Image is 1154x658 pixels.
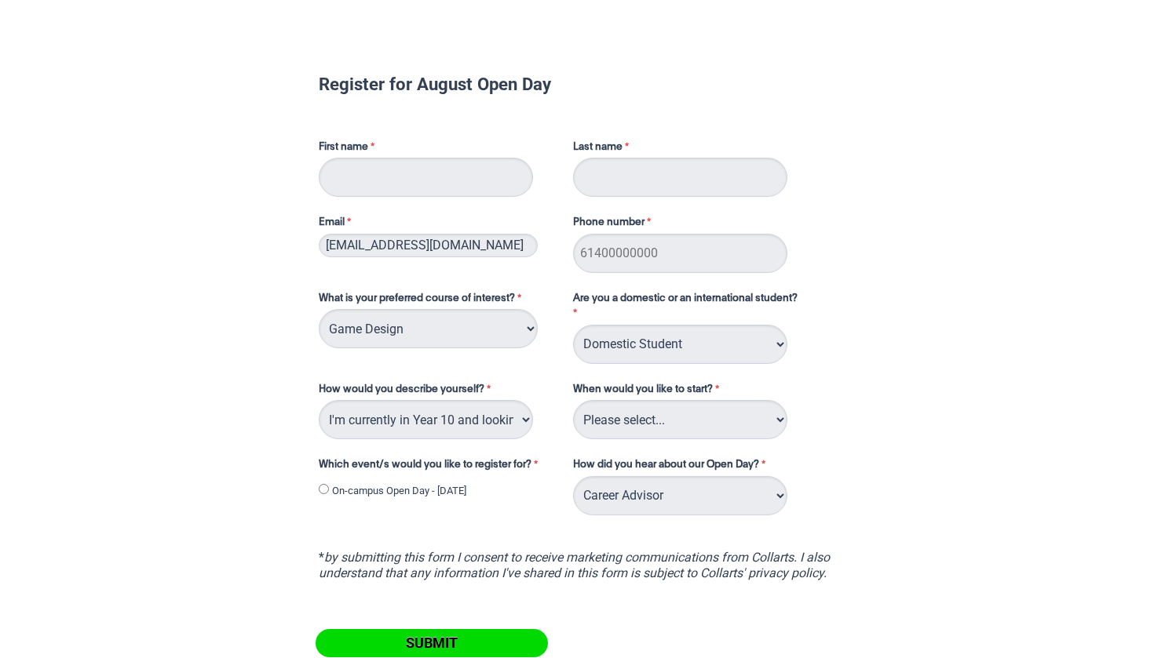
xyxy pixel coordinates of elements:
[573,457,769,476] label: How did you hear about our Open Day?
[319,309,538,348] select: What is your preferred course of interest?
[319,234,538,257] input: Email
[573,215,655,234] label: Phone number
[319,215,557,234] label: Email
[319,382,557,401] label: How would you describe yourself?
[319,158,533,197] input: First name
[573,140,633,158] label: Last name
[573,325,787,364] select: Are you a domestic or an international student?
[573,382,823,401] label: When would you like to start?
[573,234,787,273] input: Phone number
[319,550,830,580] i: by submitting this form I consent to receive marketing communications from Collarts. I also under...
[319,457,557,476] label: Which event/s would you like to register for?
[319,291,557,310] label: What is your preferred course of interest?
[573,293,798,304] span: Are you a domestic or an international student?
[573,476,787,515] select: How did you hear about our Open Day?
[319,76,835,92] h1: Register for August Open Day
[319,400,533,439] select: How would you describe yourself?
[332,483,466,499] label: On-campus Open Day - [DATE]
[316,629,548,657] input: Submit
[573,158,787,197] input: Last name
[573,400,787,439] select: When would you like to start?
[319,140,557,158] label: First name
